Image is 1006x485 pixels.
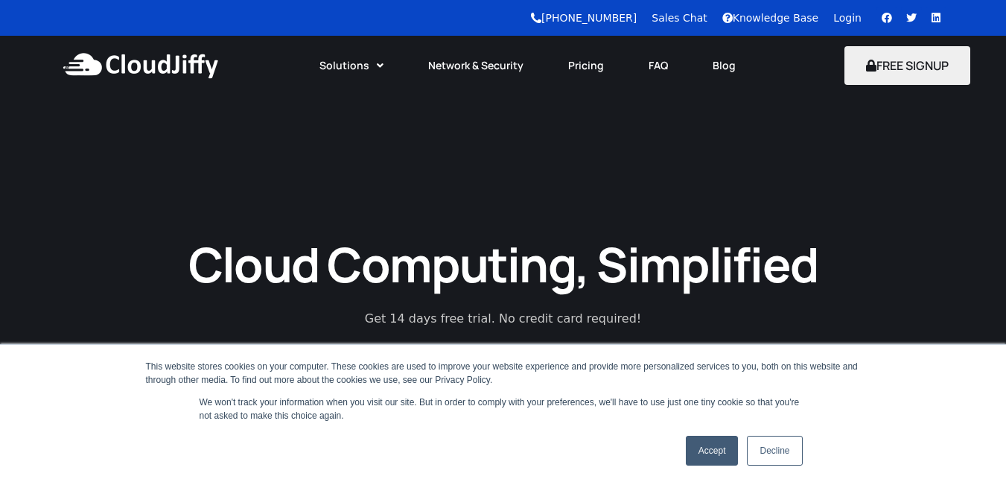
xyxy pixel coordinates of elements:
[406,49,546,82] a: Network & Security
[844,46,970,85] button: FREE SIGNUP
[531,12,637,24] a: [PHONE_NUMBER]
[546,49,626,82] a: Pricing
[690,49,758,82] a: Blog
[747,436,802,466] a: Decline
[686,436,739,466] a: Accept
[722,12,819,24] a: Knowledge Base
[626,49,690,82] a: FAQ
[299,310,708,328] p: Get 14 days free trial. No credit card required!
[652,12,707,24] a: Sales Chat
[297,49,406,82] a: Solutions
[168,233,838,295] h1: Cloud Computing, Simplified
[200,396,807,422] p: We won't track your information when you visit our site. But in order to comply with your prefere...
[844,57,970,74] a: FREE SIGNUP
[833,12,862,24] a: Login
[146,360,861,387] div: This website stores cookies on your computer. These cookies are used to improve your website expe...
